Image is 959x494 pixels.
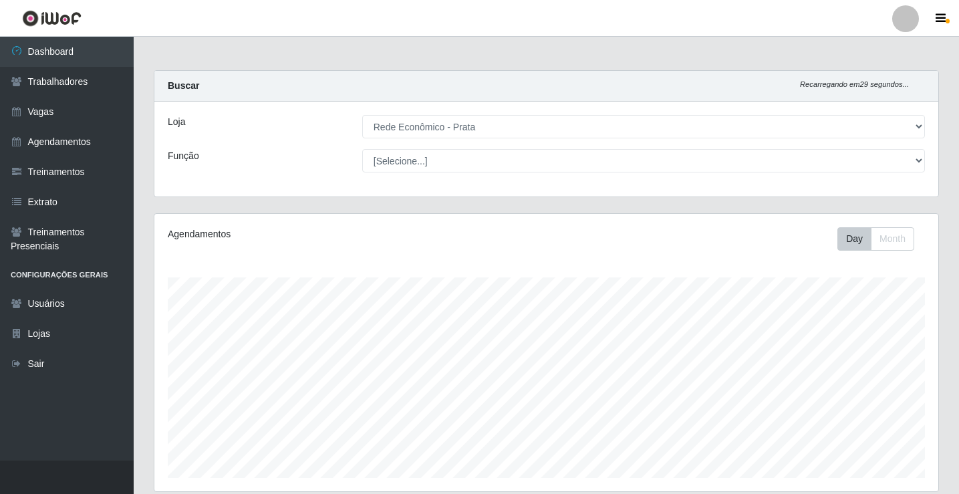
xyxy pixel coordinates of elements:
[871,227,914,251] button: Month
[800,80,909,88] i: Recarregando em 29 segundos...
[837,227,914,251] div: First group
[168,80,199,91] strong: Buscar
[168,115,185,129] label: Loja
[168,227,472,241] div: Agendamentos
[168,149,199,163] label: Função
[837,227,925,251] div: Toolbar with button groups
[22,10,82,27] img: CoreUI Logo
[837,227,871,251] button: Day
